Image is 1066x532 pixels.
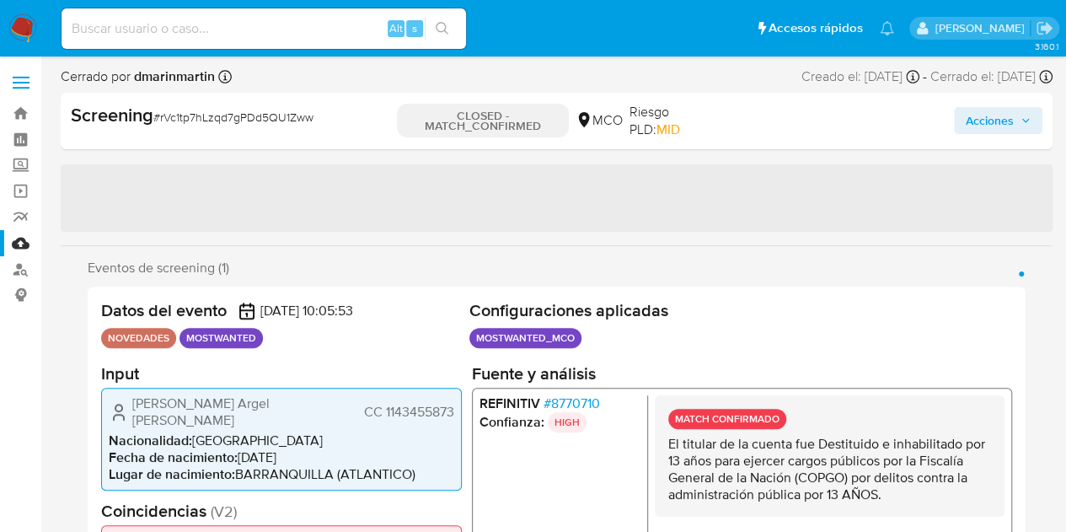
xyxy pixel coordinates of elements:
input: Buscar usuario o caso... [62,18,466,40]
span: Alt [389,20,403,36]
span: - [923,67,927,86]
p: CLOSED - MATCH_CONFIRMED [397,104,569,137]
div: Creado el: [DATE] [801,67,919,86]
div: MCO [576,111,623,130]
span: Accesos rápidos [769,19,863,37]
div: Cerrado el: [DATE] [930,67,1053,86]
span: Acciones [966,107,1014,134]
span: ‌ [61,164,1053,232]
button: Acciones [954,107,1042,134]
b: Screening [71,101,153,128]
span: Riesgo PLD: [629,103,716,139]
span: s [412,20,417,36]
span: Cerrado por [61,67,215,86]
span: # rVc1tp7hLzqd7gPDd5QU1Zww [153,109,313,126]
a: Notificaciones [880,21,894,35]
span: MID [656,120,680,139]
p: marcela.perdomo@mercadolibre.com.co [935,20,1030,36]
button: search-icon [425,17,459,40]
a: Salir [1036,19,1053,37]
b: dmarinmartin [131,67,215,86]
